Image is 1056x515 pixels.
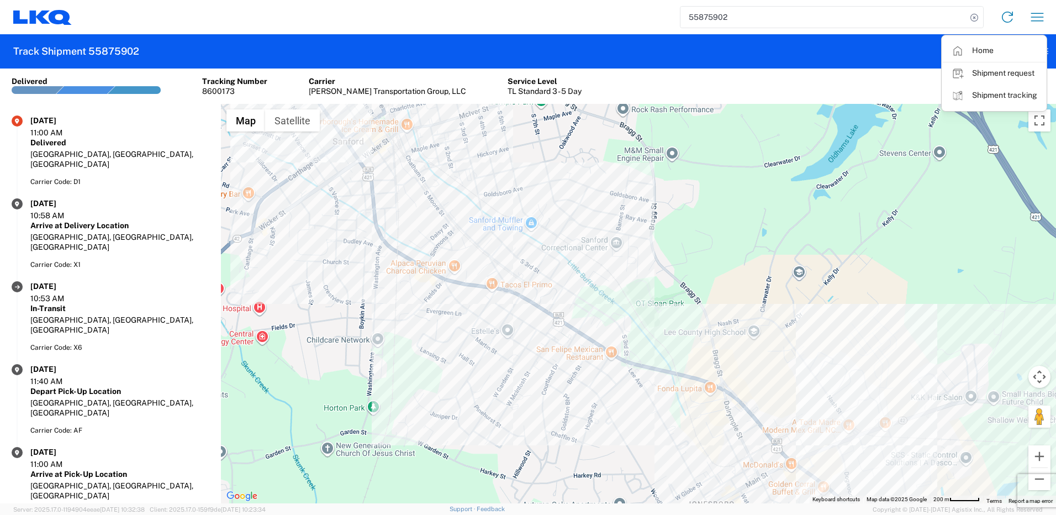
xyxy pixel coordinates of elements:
[942,62,1046,85] a: Shipment request
[508,76,582,86] div: Service Level
[30,398,209,418] div: [GEOGRAPHIC_DATA], [GEOGRAPHIC_DATA], [GEOGRAPHIC_DATA]
[30,425,209,435] div: Carrier Code: AF
[224,489,260,503] img: Google
[867,496,927,502] span: Map data ©2025 Google
[30,281,86,291] div: [DATE]
[30,343,209,353] div: Carrier Code: X6
[680,7,967,28] input: Shipment, tracking or reference number
[30,198,86,208] div: [DATE]
[942,40,1046,62] a: Home
[30,149,209,169] div: [GEOGRAPHIC_DATA], [GEOGRAPHIC_DATA], [GEOGRAPHIC_DATA]
[1028,445,1050,467] button: Zoom in
[30,220,209,230] div: Arrive at Delivery Location
[30,376,86,386] div: 11:40 AM
[226,109,265,132] button: Show street map
[30,128,86,138] div: 11:00 AM
[30,211,86,220] div: 10:58 AM
[30,115,86,125] div: [DATE]
[13,506,145,513] span: Server: 2025.17.0-1194904eeae
[202,86,267,96] div: 8600173
[30,386,209,396] div: Depart Pick-Up Location
[309,86,466,96] div: [PERSON_NAME] Transportation Group, LLC
[30,232,209,252] div: [GEOGRAPHIC_DATA], [GEOGRAPHIC_DATA], [GEOGRAPHIC_DATA]
[221,506,266,513] span: [DATE] 10:23:34
[477,506,505,512] a: Feedback
[873,505,1043,514] span: Copyright © [DATE]-[DATE] Agistix Inc., All Rights Reserved
[30,177,209,187] div: Carrier Code: D1
[942,85,1046,107] a: Shipment tracking
[30,481,209,501] div: [GEOGRAPHIC_DATA], [GEOGRAPHIC_DATA], [GEOGRAPHIC_DATA]
[30,459,86,469] div: 11:00 AM
[13,45,139,58] h2: Track Shipment 55875902
[30,447,86,457] div: [DATE]
[309,76,466,86] div: Carrier
[930,496,983,503] button: Map Scale: 200 m per 51 pixels
[202,76,267,86] div: Tracking Number
[12,76,47,86] div: Delivered
[450,506,477,512] a: Support
[100,506,145,513] span: [DATE] 10:32:38
[265,109,320,132] button: Show satellite imagery
[30,293,86,303] div: 10:53 AM
[30,469,209,479] div: Arrive at Pick-Up Location
[812,496,860,503] button: Keyboard shortcuts
[1009,498,1053,504] a: Report a map error
[1028,109,1050,132] button: Toggle fullscreen view
[933,496,949,502] span: 200 m
[30,138,209,148] div: Delivered
[30,364,86,374] div: [DATE]
[30,303,209,313] div: In-Transit
[1028,468,1050,490] button: Zoom out
[30,260,209,270] div: Carrier Code: X1
[986,498,1002,504] a: Terms
[508,86,582,96] div: TL Standard 3 - 5 Day
[150,506,266,513] span: Client: 2025.17.0-159f9de
[1028,366,1050,388] button: Map camera controls
[224,489,260,503] a: Open this area in Google Maps (opens a new window)
[30,315,209,335] div: [GEOGRAPHIC_DATA], [GEOGRAPHIC_DATA], [GEOGRAPHIC_DATA]
[1028,406,1050,428] button: Drag Pegman onto the map to open Street View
